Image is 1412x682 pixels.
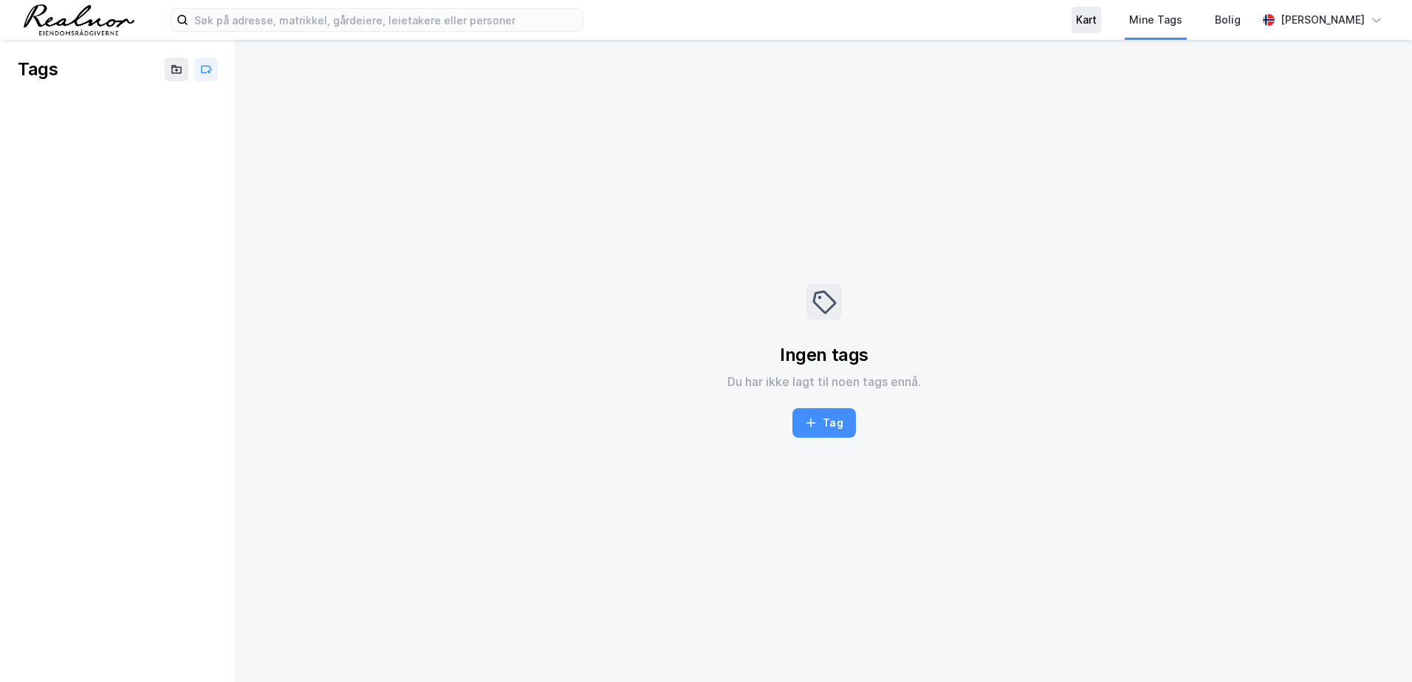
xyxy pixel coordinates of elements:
[1281,11,1365,29] div: [PERSON_NAME]
[1129,11,1182,29] div: Mine Tags
[24,4,134,35] img: realnor-logo.934646d98de889bb5806.png
[780,343,868,367] div: Ingen tags
[727,373,921,390] div: Du har ikke lagt til noen tags ennå.
[1338,611,1412,682] div: Kontrollprogram for chat
[1076,11,1097,29] div: Kart
[1338,611,1412,682] iframe: Chat Widget
[188,9,583,31] input: Søk på adresse, matrikkel, gårdeiere, leietakere eller personer
[18,58,58,81] div: Tags
[1215,11,1241,29] div: Bolig
[792,408,855,438] button: Tag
